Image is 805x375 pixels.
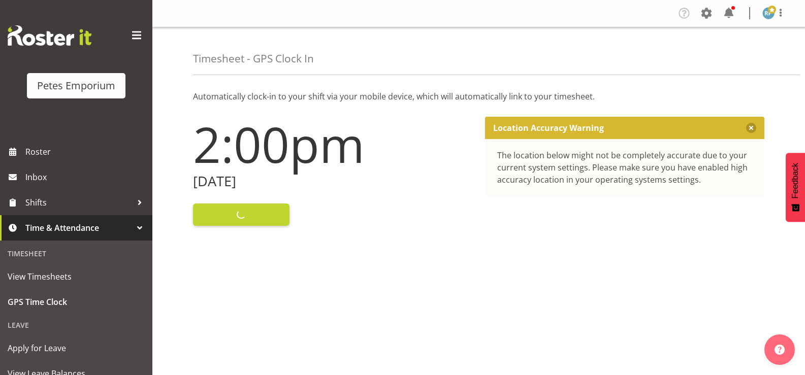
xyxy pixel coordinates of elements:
[493,123,604,133] p: Location Accuracy Warning
[497,149,753,186] div: The location below might not be completely accurate due to your current system settings. Please m...
[193,53,314,64] h4: Timesheet - GPS Clock In
[762,7,775,19] img: reina-puketapu721.jpg
[3,289,150,315] a: GPS Time Clock
[25,169,147,185] span: Inbox
[775,345,785,355] img: help-xxl-2.png
[8,269,145,284] span: View Timesheets
[3,264,150,289] a: View Timesheets
[3,243,150,264] div: Timesheet
[193,117,473,172] h1: 2:00pm
[3,315,150,335] div: Leave
[746,123,756,133] button: Close message
[193,90,764,103] p: Automatically clock-in to your shift via your mobile device, which will automatically link to you...
[25,195,132,210] span: Shifts
[25,220,132,235] span: Time & Attendance
[8,340,145,356] span: Apply for Leave
[25,144,147,159] span: Roster
[8,25,91,46] img: Rosterit website logo
[37,78,115,93] div: Petes Emporium
[791,163,800,198] span: Feedback
[8,294,145,310] span: GPS Time Clock
[786,153,805,222] button: Feedback - Show survey
[193,174,473,189] h2: [DATE]
[3,335,150,361] a: Apply for Leave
